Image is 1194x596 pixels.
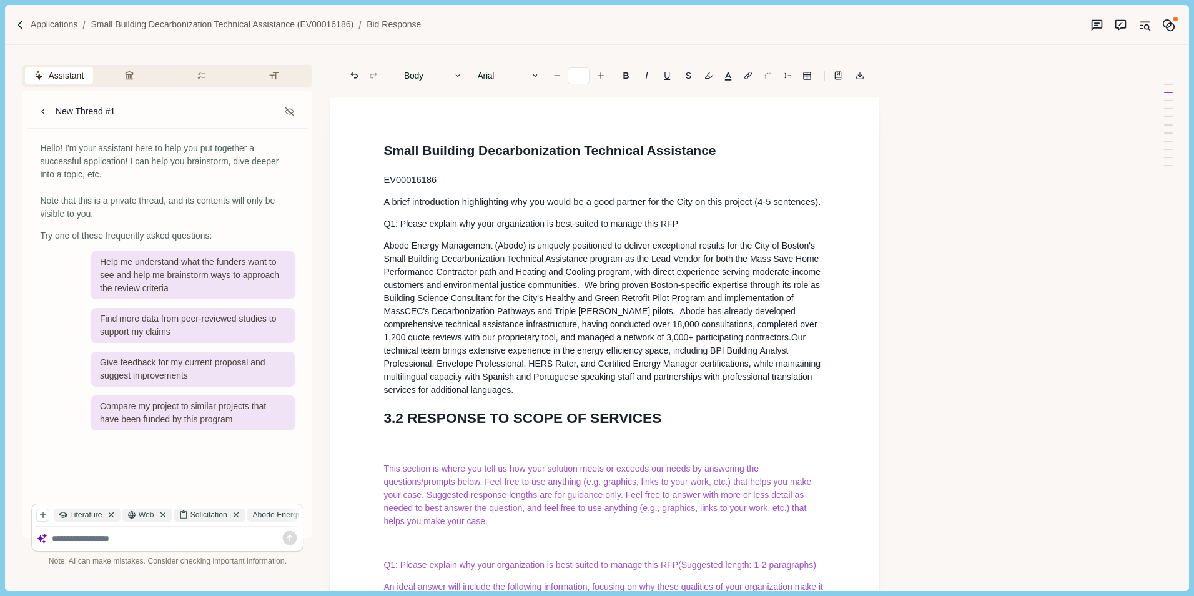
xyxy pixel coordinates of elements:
i: I [646,71,648,80]
button: U [658,67,677,84]
div: Literature [54,509,120,522]
button: Increase font size [592,67,609,84]
h1: Small Building Decarbonization Technical Assistance [383,141,826,161]
span: , while maintaining multilingual capacity with Spanish and Portuguese speaking staff and partners... [383,359,822,395]
s: S [686,71,691,80]
span: (Suggested length: 1-2 paragraphs) [678,560,816,570]
b: B [623,71,629,80]
button: Export to docx [851,67,869,84]
button: Line height [829,67,847,84]
button: Arial [471,67,546,84]
u: U [664,71,670,80]
div: Give feedback for my current proposal and suggest improvements [91,352,295,387]
div: Abode Energy Ma....html [247,509,355,522]
a: Small Building Decarbonization Technical Assistance (EV00016186) [91,18,353,31]
img: Forward slash icon [353,19,367,31]
div: Compare my project to similar projects that have been funded by this program [91,395,295,430]
img: Forward slash icon [15,19,26,31]
button: Adjust margins [759,67,776,84]
button: Redo [365,67,382,84]
span: 3.2 RESPONSE TO SCOPE OF SERVICES [383,410,661,426]
button: S [679,67,698,84]
span: EV00016186 [383,175,437,185]
p: Q1: Please explain why your organization is best-suited to manage this RFP [383,217,826,231]
span: Assistant [48,69,84,82]
button: Undo [345,67,363,84]
button: Decrease font size [548,67,566,84]
img: Forward slash icon [77,19,91,31]
span: Q1: Please explain why your organization is best-suited to manage this RFP [383,560,678,570]
span: This section is where you tell us how your solution meets or exceeds our needs by answering the q... [383,464,814,526]
span: Abode Energy Management (Abode) is uniquely positioned to deliver exceptional results for the Cit... [383,241,821,277]
div: Help me understand what the funders want to see and help me brainstorm ways to approach the revie... [91,251,295,299]
a: Bid Response [367,18,421,31]
span: A brief introduction highlighting why you would be a good partner for the City on this project (4... [383,197,821,207]
div: New Thread #1 [56,105,115,118]
div: Web [122,509,172,522]
div: Try one of these frequently asked questions: [40,229,295,242]
button: I [638,67,655,84]
div: Hello! I'm your assistant here to help you put together a successful application! I can help you ... [40,142,295,221]
span: , with direct experience serving moderate-income customers and environmental justice communities.... [383,267,822,342]
div: Note: AI can make mistakes. Consider checking important information. [31,556,303,567]
button: Line height [779,67,796,84]
button: B [616,67,636,84]
button: Line height [739,67,757,84]
div: Solicitation [174,509,245,522]
div: Find more data from peer-reviewed studies to support my claims [91,308,295,343]
button: Line height [798,67,816,84]
button: Body [398,67,469,84]
span: Our technical team brings extensive experience in the energy efficiency space, including BPI Buil... [383,332,808,369]
a: Applications [31,18,78,31]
